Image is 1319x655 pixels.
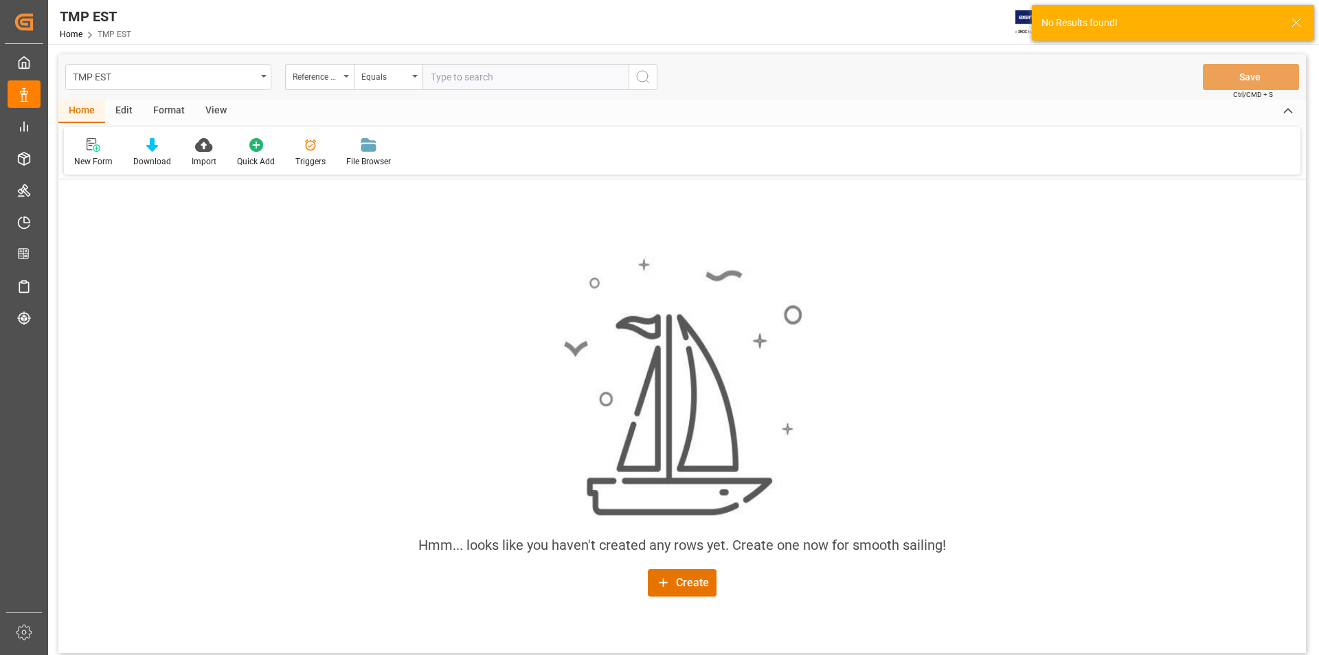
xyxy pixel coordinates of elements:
[1233,89,1273,100] span: Ctrl/CMD + S
[295,155,326,168] div: Triggers
[648,569,717,597] button: Create
[58,100,105,123] div: Home
[192,155,216,168] div: Import
[346,155,391,168] div: File Browser
[1041,16,1278,30] div: No Results found!
[60,30,82,39] a: Home
[65,64,271,90] button: open menu
[361,67,408,83] div: Equals
[293,67,339,83] div: Reference Number
[418,535,946,555] div: Hmm... looks like you haven't created any rows yet. Create one now for smooth sailing!
[285,64,354,90] button: open menu
[562,256,802,518] img: smooth_sailing.jpeg
[60,6,131,27] div: TMP EST
[1015,10,1063,34] img: Exertis%20JAM%20-%20Email%20Logo.jpg_1722504956.jpg
[237,155,275,168] div: Quick Add
[73,67,256,85] div: TMP EST
[1203,64,1299,90] button: Save
[133,155,171,168] div: Download
[105,100,143,123] div: Edit
[74,155,113,168] div: New Form
[422,64,629,90] input: Type to search
[195,100,237,123] div: View
[656,575,709,591] div: Create
[143,100,195,123] div: Format
[629,64,657,90] button: search button
[354,64,422,90] button: open menu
